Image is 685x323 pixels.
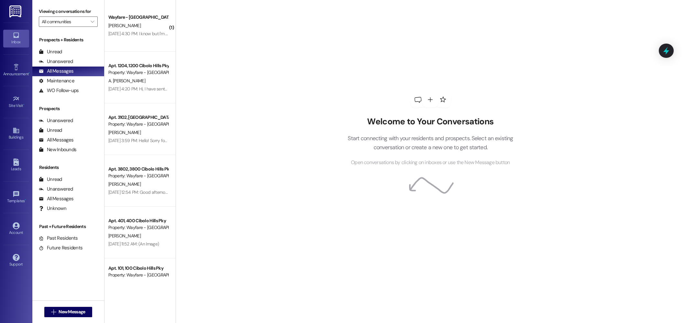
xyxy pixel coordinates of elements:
span: New Message [59,308,85,315]
h2: Welcome to Your Conversations [338,117,523,127]
i:  [51,309,56,315]
a: Buildings [3,125,29,142]
div: Prospects + Residents [32,36,104,43]
a: Site Visit • [3,93,29,111]
div: Residents [32,164,104,171]
a: Leads [3,157,29,174]
a: Templates • [3,189,29,206]
span: A. [PERSON_NAME] [108,78,145,84]
span: • [25,198,26,202]
div: All Messages [39,68,73,75]
div: Unanswered [39,58,73,65]
div: Unanswered [39,186,73,193]
button: New Message [44,307,92,317]
span: [PERSON_NAME] [108,181,141,187]
p: Start connecting with your residents and prospects. Select an existing conversation or create a n... [338,134,523,152]
div: Property: Wayfare - [GEOGRAPHIC_DATA] [108,172,168,179]
div: Apt. 3802, 3800 Cibolo Hills Pky [108,166,168,172]
div: Unknown [39,205,66,212]
a: Support [3,252,29,269]
label: Viewing conversations for [39,6,98,16]
div: [DATE] 12:54 PM: Good afternoon I need a favor, what time do you all leave for the day [DATE]? [108,189,284,195]
div: All Messages [39,137,73,143]
div: Apt. 3102, [GEOGRAPHIC_DATA] [108,114,168,121]
div: Maintenance [39,78,74,84]
div: Property: Wayfare - [GEOGRAPHIC_DATA] [108,224,168,231]
div: Apt. 101, 100 Cibolo Hills Pky [108,265,168,272]
div: [DATE] 3:59 PM: Hello! Sorry for the late response, we have placed the keys in your unit, they ar... [108,138,591,143]
div: Unread [39,176,62,183]
div: Wayfare - [GEOGRAPHIC_DATA] [108,14,168,21]
a: Inbox [3,30,29,47]
div: Prospects [32,105,104,112]
div: Unread [39,127,62,134]
div: Property: Wayfare - [GEOGRAPHIC_DATA] [108,121,168,128]
i:  [91,19,94,24]
div: New Inbounds [39,146,76,153]
span: [PERSON_NAME] [108,233,141,239]
span: [PERSON_NAME] [108,130,141,135]
div: Property: Wayfare - [GEOGRAPHIC_DATA] [108,69,168,76]
div: All Messages [39,195,73,202]
div: Unread [39,48,62,55]
img: ResiDesk Logo [9,5,23,17]
div: Past Residents [39,235,78,242]
div: Apt. 1204, 1200 Cibolo Hills Pky [108,62,168,69]
div: [DATE] 11:52 AM: (An Image) [108,241,159,247]
div: Past + Future Residents [32,223,104,230]
div: WO Follow-ups [39,87,79,94]
span: • [29,71,30,75]
div: Apt. 401, 400 Cibolo Hills Pky [108,217,168,224]
div: [DATE] 4:20 PM: Hi, I have sent that via email, for future reference you can access those documen... [108,86,396,92]
span: Open conversations by clicking on inboxes or use the New Message button [351,159,510,167]
div: Unanswered [39,117,73,124]
span: [PERSON_NAME] [108,23,141,28]
span: • [23,102,24,107]
a: Account [3,220,29,238]
div: Property: Wayfare - [GEOGRAPHIC_DATA] [108,272,168,278]
div: Future Residents [39,245,82,251]
input: All communities [42,16,87,27]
